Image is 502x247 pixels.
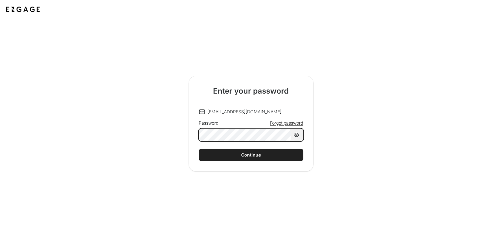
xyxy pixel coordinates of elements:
img: Application logo [5,5,41,14]
p: [EMAIL_ADDRESS][DOMAIN_NAME] [208,109,282,115]
h2: Enter your password [213,86,289,96]
a: Forgot password [270,120,303,126]
div: Continue [241,152,261,158]
div: Password [199,120,219,126]
button: Continue [199,149,303,161]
